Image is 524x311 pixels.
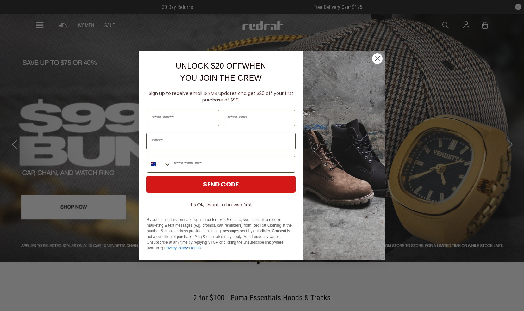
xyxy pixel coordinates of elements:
[146,199,296,210] button: It's OK, I want to browse first
[180,73,262,82] span: YOU JOIN THE CREW
[151,162,156,167] img: New Zealand
[147,110,219,126] input: First Name
[176,61,242,70] span: UNLOCK $20 OFF
[146,133,296,149] input: Email
[147,217,295,251] p: By submitting this form and signing up for texts & emails, you consent to receive marketing & tex...
[242,61,266,70] span: WHEN
[147,156,171,172] button: Search Countries
[146,176,296,193] button: SEND CODE
[149,90,293,103] span: Sign up to receive email & SMS updates and get $20 off your first purchase of $99.
[190,246,201,250] a: Terms
[5,3,24,21] button: Open LiveChat chat widget
[372,53,383,64] button: Close dialog
[164,246,188,250] a: Privacy Policy
[303,51,385,260] img: f7662613-148e-4c88-9575-6c6b5b55a647.jpeg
